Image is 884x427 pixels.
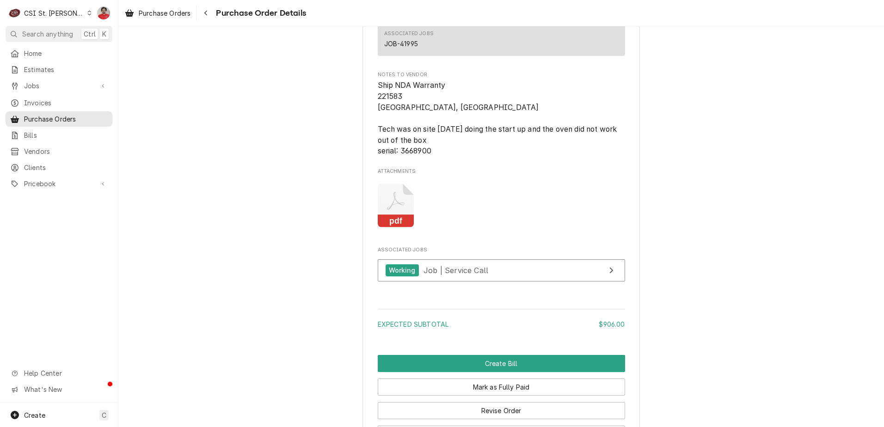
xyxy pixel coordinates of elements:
[24,146,108,156] span: Vendors
[378,259,625,282] a: View Job
[213,7,306,19] span: Purchase Order Details
[6,176,112,191] a: Go to Pricebook
[24,163,108,172] span: Clients
[24,368,107,378] span: Help Center
[378,184,414,228] button: pdf
[24,384,107,394] span: What's New
[6,46,112,61] a: Home
[378,355,625,372] div: Button Group Row
[6,111,112,127] a: Purchase Orders
[6,26,112,42] button: Search anythingCtrlK
[6,144,112,159] a: Vendors
[8,6,21,19] div: C
[378,246,625,254] span: Associated Jobs
[384,39,418,49] div: JOB-41995
[378,372,625,396] div: Button Group Row
[378,402,625,419] button: Revise Order
[378,355,625,372] button: Create Bill
[24,8,84,18] div: CSI St. [PERSON_NAME]
[24,179,94,189] span: Pricebook
[8,6,21,19] div: CSI St. Louis's Avatar
[24,65,108,74] span: Estimates
[24,98,108,108] span: Invoices
[102,410,106,420] span: C
[24,130,108,140] span: Bills
[6,95,112,110] a: Invoices
[378,168,625,175] span: Attachments
[139,8,190,18] span: Purchase Orders
[24,49,108,58] span: Home
[424,265,488,274] span: Job | Service Call
[378,177,625,235] span: Attachments
[378,71,625,79] span: Notes to Vendor
[384,30,434,37] div: Associated Jobs
[84,29,96,39] span: Ctrl
[102,29,106,39] span: K
[121,6,194,21] a: Purchase Orders
[6,366,112,381] a: Go to Help Center
[386,264,419,277] div: Working
[378,319,625,329] div: Subtotal
[198,6,213,20] button: Navigate back
[6,128,112,143] a: Bills
[378,168,625,235] div: Attachments
[378,378,625,396] button: Mark as Fully Paid
[378,80,625,156] span: Notes to Vendor
[378,396,625,419] div: Button Group Row
[97,6,110,19] div: Nicholas Faubert's Avatar
[378,305,625,335] div: Amount Summary
[378,81,619,155] span: Ship NDA Warranty 221583 [GEOGRAPHIC_DATA], [GEOGRAPHIC_DATA] Tech was on site [DATE] doing the s...
[24,411,45,419] span: Create
[6,160,112,175] a: Clients
[378,71,625,157] div: Notes to Vendor
[24,81,94,91] span: Jobs
[599,319,625,329] div: $906.00
[378,246,625,286] div: Associated Jobs
[378,320,449,328] span: Expected Subtotal
[24,114,108,124] span: Purchase Orders
[22,29,73,39] span: Search anything
[6,62,112,77] a: Estimates
[6,382,112,397] a: Go to What's New
[6,78,112,93] a: Go to Jobs
[97,6,110,19] div: NF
